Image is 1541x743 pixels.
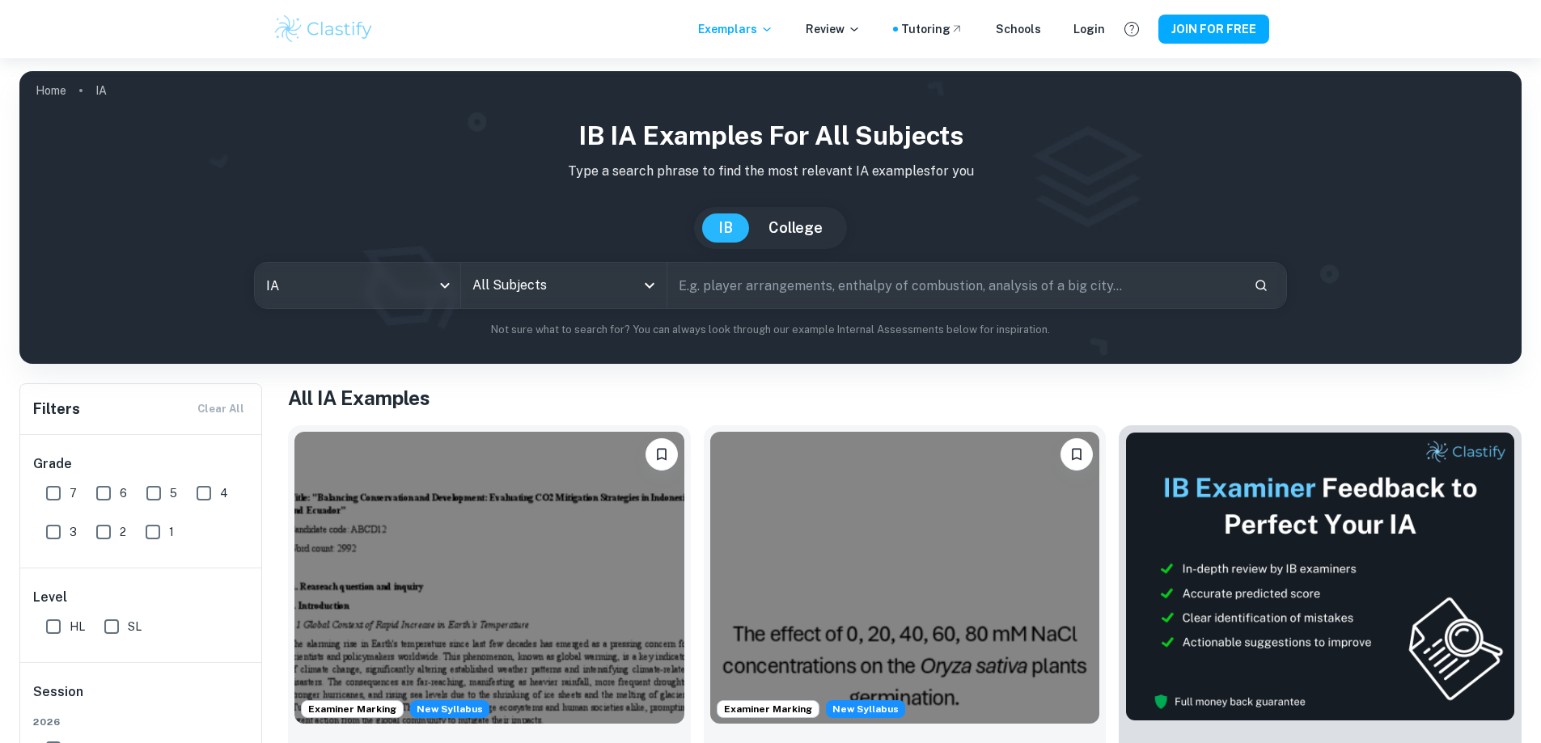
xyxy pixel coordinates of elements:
button: Please log in to bookmark exemplars [1060,438,1093,471]
input: E.g. player arrangements, enthalpy of combustion, analysis of a big city... [667,263,1241,308]
span: SL [128,618,142,635]
h1: IB IA examples for all subjects [32,116,1509,155]
div: Starting from the May 2026 session, the ESS IA requirements have changed. We created this exempla... [410,700,489,718]
img: ESS IA example thumbnail: To what extent do CO2 emissions contribu [294,432,684,724]
button: College [752,213,839,243]
h6: Session [33,682,250,715]
a: Tutoring [901,20,963,38]
img: Clastify logo [273,13,375,45]
button: Open [638,274,661,297]
div: IA [255,263,460,308]
p: Exemplars [698,20,773,38]
span: HL [70,618,85,635]
span: 3 [70,523,77,541]
span: 5 [170,484,177,502]
button: Help and Feedback [1118,15,1145,43]
span: 2 [120,523,126,541]
div: Starting from the May 2026 session, the ESS IA requirements have changed. We created this exempla... [826,700,905,718]
img: Thumbnail [1125,432,1515,721]
span: New Syllabus [826,700,905,718]
span: Examiner Marking [718,702,819,716]
p: IA [95,82,107,99]
h6: Filters [33,398,80,420]
h6: Level [33,588,250,607]
span: 2026 [33,715,250,729]
span: 7 [70,484,77,502]
p: Type a search phrase to find the most relevant IA examples for you [32,162,1509,181]
button: IB [702,213,749,243]
span: 1 [169,523,174,541]
h1: All IA Examples [288,383,1522,412]
button: JOIN FOR FREE [1158,15,1269,44]
img: ESS IA example thumbnail: To what extent do diPerent NaCl concentr [710,432,1100,724]
span: Examiner Marking [302,702,403,716]
a: Schools [996,20,1041,38]
button: Please log in to bookmark exemplars [646,438,678,471]
span: 4 [220,484,228,502]
a: Login [1073,20,1105,38]
p: Not sure what to search for? You can always look through our example Internal Assessments below f... [32,322,1509,338]
h6: Grade [33,454,250,474]
span: New Syllabus [410,700,489,718]
p: Review [806,20,861,38]
span: 6 [120,484,127,502]
img: profile cover [19,71,1522,364]
a: Home [36,79,66,102]
button: Search [1247,272,1275,299]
